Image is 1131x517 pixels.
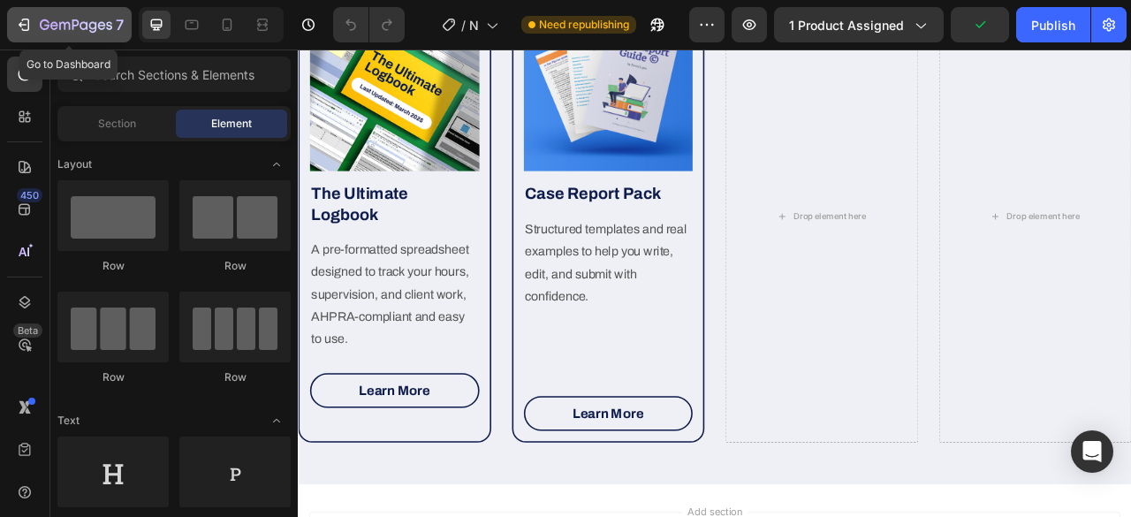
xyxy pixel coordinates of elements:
div: Drop element here [630,205,724,219]
div: 450 [17,188,42,202]
button: 1 product assigned [774,7,944,42]
span: NPE365 [469,16,479,34]
div: Row [179,369,291,385]
button: Publish [1016,7,1090,42]
a: Learn More [15,412,231,456]
p: Learn More [78,419,168,449]
div: Beta [13,323,42,338]
p: A pre-formatted spreadsheet designed to track your hours, supervision, and client work, AHPRA-com... [17,240,229,384]
div: Undo/Redo [333,7,405,42]
strong: Case Report Pack [289,172,462,194]
span: / [461,16,466,34]
div: Drop element here [901,205,995,219]
p: Structured templates and real examples to help you write, edit, and submit with confidence. [289,214,501,329]
span: Toggle open [262,407,291,435]
span: Section [98,116,136,132]
p: 7 [116,14,124,35]
div: Row [57,369,169,385]
strong: The Ultimate Logbook [17,172,140,221]
p: Learn More [349,448,439,478]
div: Row [179,258,291,274]
span: Element [211,116,252,132]
iframe: Design area [298,49,1131,517]
span: Need republishing [539,17,629,33]
a: Learn More [287,441,503,485]
span: Text [57,413,80,429]
span: 1 product assigned [789,16,904,34]
span: Toggle open [262,150,291,179]
div: Row [57,258,169,274]
input: Search Sections & Elements [57,57,291,92]
div: Publish [1031,16,1075,34]
div: Open Intercom Messenger [1071,430,1113,473]
button: 7 [7,7,132,42]
span: Layout [57,156,92,172]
